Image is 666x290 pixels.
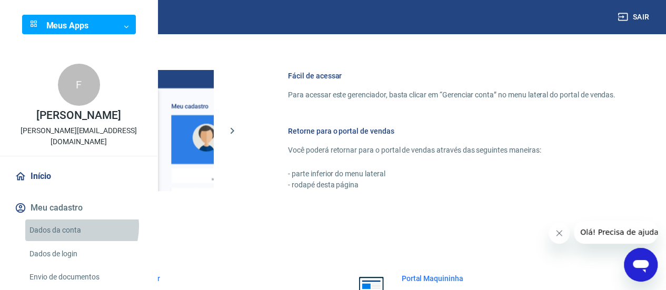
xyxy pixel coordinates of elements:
[288,179,615,191] p: - rodapé desta página
[288,126,615,136] h6: Retorne para o portal de vendas
[402,273,493,284] h6: Portal Maquininha
[13,196,145,219] button: Meu cadastro
[615,7,653,27] button: Sair
[288,71,615,81] h6: Fácil de acessar
[288,89,615,101] p: Para acessar este gerenciador, basta clicar em “Gerenciar conta” no menu lateral do portal de ven...
[574,221,658,244] iframe: Mensagem da empresa
[288,145,615,156] p: Você poderá retornar para o portal de vendas através das seguintes maneiras:
[624,248,658,282] iframe: Botão para abrir a janela de mensagens
[549,223,570,244] iframe: Fechar mensagem
[13,165,145,188] a: Início
[25,219,145,241] a: Dados da conta
[25,266,145,288] a: Envio de documentos
[36,110,121,121] p: [PERSON_NAME]
[6,7,88,16] span: Olá! Precisa de ajuda?
[288,168,615,179] p: - parte inferior do menu lateral
[58,64,100,106] div: F
[25,243,145,265] a: Dados de login
[25,237,641,248] h5: Acesso rápido
[8,125,149,147] p: [PERSON_NAME][EMAIL_ADDRESS][DOMAIN_NAME]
